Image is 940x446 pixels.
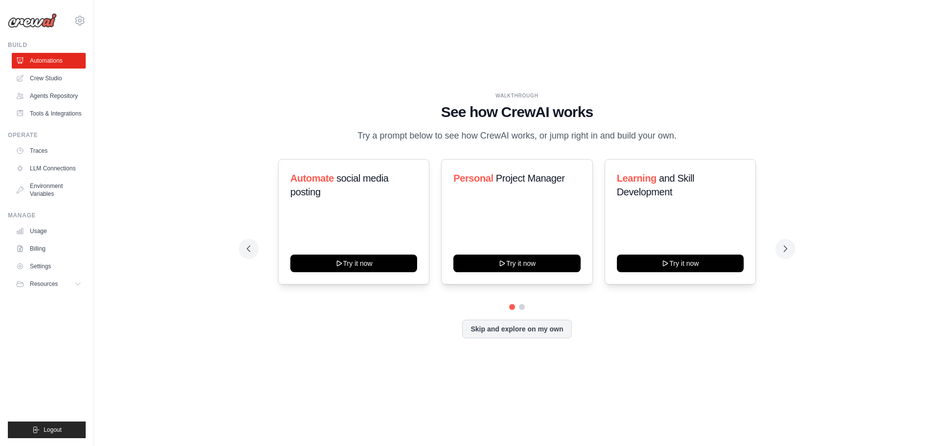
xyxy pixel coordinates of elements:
a: Usage [12,223,86,239]
button: Skip and explore on my own [462,320,571,338]
a: Crew Studio [12,70,86,86]
button: Try it now [290,255,417,272]
span: Project Manager [496,173,565,184]
div: Operate [8,131,86,139]
span: Automate [290,173,334,184]
a: Settings [12,258,86,274]
button: Resources [12,276,86,292]
span: Resources [30,280,58,288]
span: Personal [453,173,493,184]
span: social media posting [290,173,389,197]
a: Agents Repository [12,88,86,104]
span: and Skill Development [617,173,694,197]
a: Environment Variables [12,178,86,202]
a: Traces [12,143,86,159]
div: Build [8,41,86,49]
a: LLM Connections [12,161,86,176]
a: Automations [12,53,86,69]
div: WALKTHROUGH [247,92,787,99]
div: Manage [8,211,86,219]
span: Learning [617,173,657,184]
a: Tools & Integrations [12,106,86,121]
button: Try it now [453,255,580,272]
a: Billing [12,241,86,257]
p: Try a prompt below to see how CrewAI works, or jump right in and build your own. [352,129,681,143]
button: Logout [8,422,86,438]
span: Logout [44,426,62,434]
button: Try it now [617,255,744,272]
img: Logo [8,13,57,28]
h1: See how CrewAI works [247,103,787,121]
